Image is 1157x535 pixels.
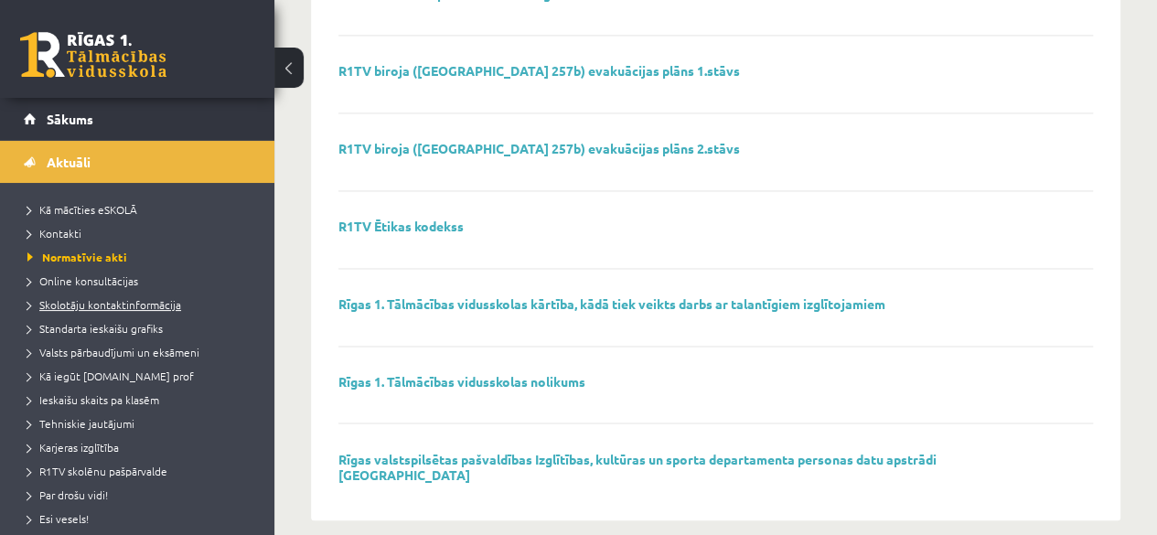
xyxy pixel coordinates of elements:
[27,392,159,407] span: Ieskaišu skaits pa klasēm
[47,111,93,127] span: Sākums
[27,511,89,526] span: Esi vesels!
[27,487,108,502] span: Par drošu vidi!
[27,226,81,241] span: Kontakti
[27,415,256,432] a: Tehniskie jautājumi
[20,32,166,78] a: Rīgas 1. Tālmācības vidusskola
[27,250,127,264] span: Normatīvie akti
[27,416,134,431] span: Tehniskie jautājumi
[27,391,256,408] a: Ieskaišu skaits pa klasēm
[27,297,181,312] span: Skolotāju kontaktinformācija
[27,369,194,383] span: Kā iegūt [DOMAIN_NAME] prof
[338,140,740,156] a: R1TV biroja ([GEOGRAPHIC_DATA] 257b) evakuācijas plāns 2.stāvs
[27,273,256,289] a: Online konsultācijas
[27,249,256,265] a: Normatīvie akti
[27,225,256,241] a: Kontakti
[338,295,885,312] a: Rīgas 1. Tālmācības vidusskolas kārtība, kādā tiek veikts darbs ar talantīgiem izglītojamiem
[27,510,256,527] a: Esi vesels!
[27,368,256,384] a: Kā iegūt [DOMAIN_NAME] prof
[27,464,167,478] span: R1TV skolēnu pašpārvalde
[27,273,138,288] span: Online konsultācijas
[338,450,937,482] a: Rīgas valstspilsētas pašvaldības Izglītības, kultūras un sporta departamenta personas datu apstrā...
[27,296,256,313] a: Skolotāju kontaktinformācija
[27,321,163,336] span: Standarta ieskaišu grafiks
[47,154,91,170] span: Aktuāli
[27,440,119,455] span: Karjeras izglītība
[27,463,256,479] a: R1TV skolēnu pašpārvalde
[338,62,740,79] a: R1TV biroja ([GEOGRAPHIC_DATA] 257b) evakuācijas plāns 1.stāvs
[24,98,252,140] a: Sākums
[27,320,256,337] a: Standarta ieskaišu grafiks
[27,487,256,503] a: Par drošu vidi!
[27,345,199,359] span: Valsts pārbaudījumi un eksāmeni
[27,201,256,218] a: Kā mācīties eSKOLĀ
[338,218,464,234] a: R1TV Ētikas kodekss
[24,141,252,183] a: Aktuāli
[27,344,256,360] a: Valsts pārbaudījumi un eksāmeni
[27,202,137,217] span: Kā mācīties eSKOLĀ
[27,439,256,455] a: Karjeras izglītība
[338,373,585,390] a: Rīgas 1. Tālmācības vidusskolas nolikums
